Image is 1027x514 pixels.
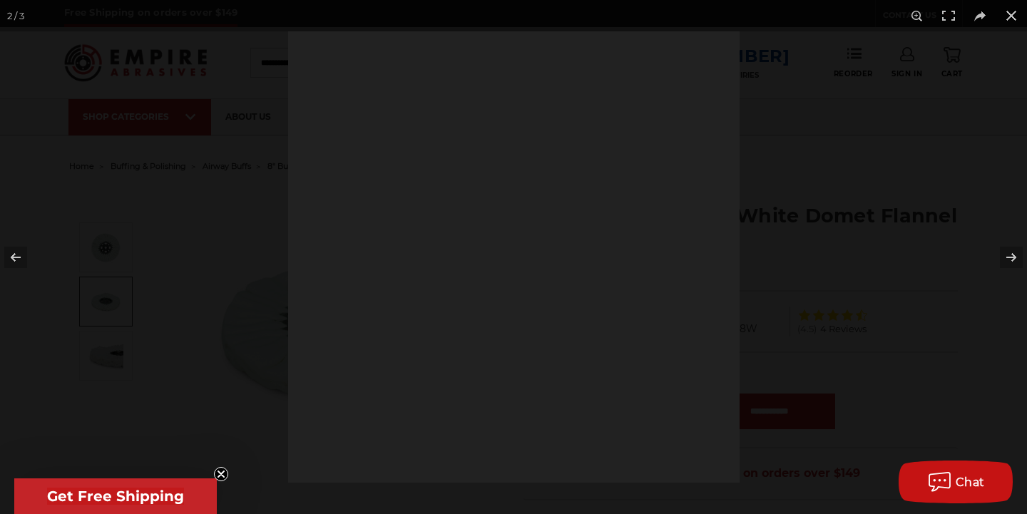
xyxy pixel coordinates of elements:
button: Chat [899,461,1013,503]
span: Chat [956,476,985,489]
div: Get Free ShippingClose teaser [14,478,217,514]
span: Get Free Shipping [47,488,184,505]
button: Close teaser [214,467,228,481]
button: Next (arrow right) [977,222,1027,293]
